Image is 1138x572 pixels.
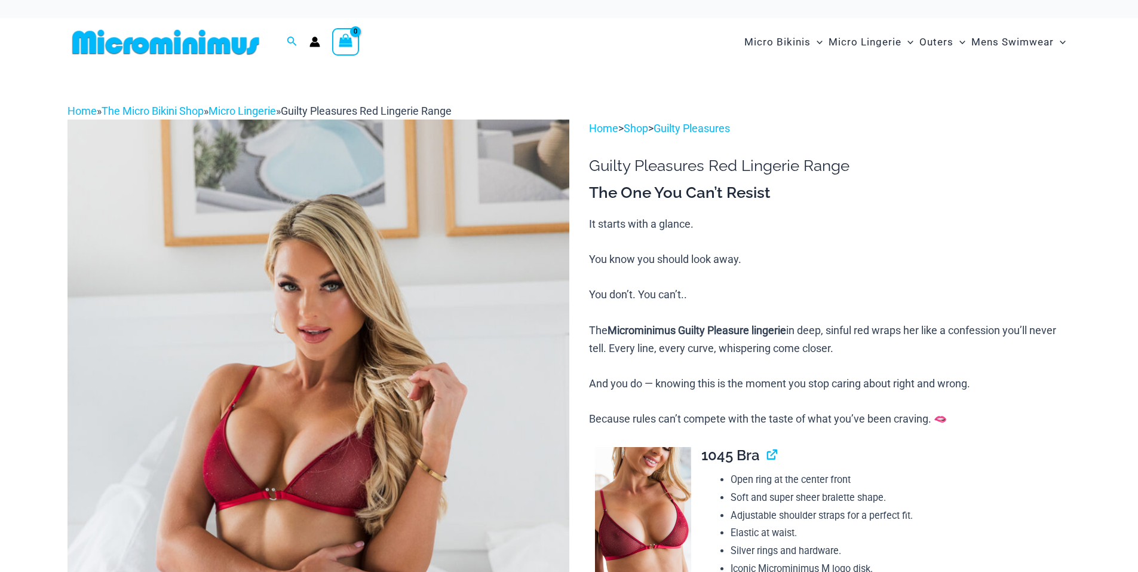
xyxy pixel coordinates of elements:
p: It starts with a glance. You know you should look away. You don’t. You can’t.. The in deep, sinfu... [589,215,1070,428]
a: Account icon link [309,36,320,47]
span: 1045 Bra [701,446,760,464]
span: Guilty Pleasures Red Lingerie Range [281,105,452,117]
li: Silver rings and hardware. [731,542,1071,560]
li: Adjustable shoulder straps for a perfect fit. [731,507,1071,525]
a: Home [589,122,618,134]
a: Micro LingerieMenu ToggleMenu Toggle [826,24,916,60]
p: > > [589,120,1070,137]
span: » » » [68,105,452,117]
span: Mens Swimwear [971,27,1054,57]
b: Microminimus Guilty Pleasure lingerie [608,324,786,337]
span: Micro Bikinis [744,27,811,57]
span: Outers [919,27,953,57]
span: Menu Toggle [811,27,823,57]
h1: Guilty Pleasures Red Lingerie Range [589,157,1070,175]
nav: Site Navigation [740,22,1071,62]
a: OutersMenu ToggleMenu Toggle [916,24,968,60]
a: The Micro Bikini Shop [102,105,204,117]
a: Home [68,105,97,117]
span: Menu Toggle [901,27,913,57]
span: Menu Toggle [1054,27,1066,57]
a: Guilty Pleasures [654,122,730,134]
li: Elastic at waist. [731,524,1071,542]
li: Soft and super sheer bralette shape. [731,489,1071,507]
a: Mens SwimwearMenu ToggleMenu Toggle [968,24,1069,60]
span: Micro Lingerie [829,27,901,57]
a: Shop [624,122,648,134]
a: Micro BikinisMenu ToggleMenu Toggle [741,24,826,60]
li: Open ring at the center front [731,471,1071,489]
a: View Shopping Cart, empty [332,28,360,56]
img: MM SHOP LOGO FLAT [68,29,264,56]
a: Micro Lingerie [208,105,276,117]
a: Search icon link [287,35,297,50]
span: Menu Toggle [953,27,965,57]
h3: The One You Can’t Resist [589,183,1070,203]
